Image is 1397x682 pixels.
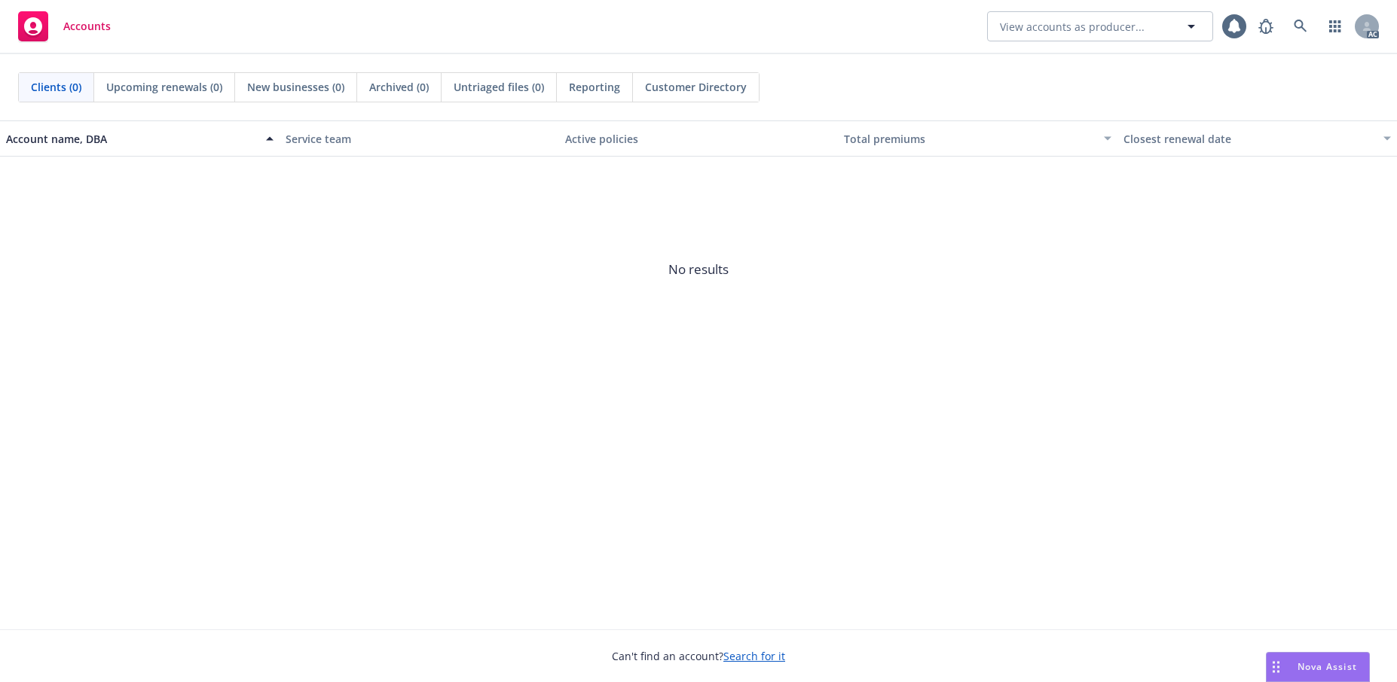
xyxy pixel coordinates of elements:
a: Accounts [12,5,117,47]
button: Total premiums [838,120,1117,157]
button: Active policies [559,120,839,157]
span: Nova Assist [1298,660,1357,673]
div: Account name, DBA [6,131,257,147]
span: Untriaged files (0) [454,79,544,95]
span: Customer Directory [645,79,747,95]
button: View accounts as producer... [987,11,1213,41]
button: Closest renewal date [1117,120,1397,157]
div: Closest renewal date [1123,131,1374,147]
div: Drag to move [1267,653,1285,681]
div: Active policies [565,131,833,147]
span: Upcoming renewals (0) [106,79,222,95]
button: Nova Assist [1266,652,1370,682]
a: Switch app [1320,11,1350,41]
span: Reporting [569,79,620,95]
a: Report a Bug [1251,11,1281,41]
button: Service team [280,120,559,157]
span: Archived (0) [369,79,429,95]
div: Service team [286,131,553,147]
span: Accounts [63,20,111,32]
a: Search for it [723,649,785,663]
span: Can't find an account? [612,648,785,664]
span: New businesses (0) [247,79,344,95]
div: Total premiums [844,131,1095,147]
span: View accounts as producer... [1000,19,1145,35]
a: Search [1285,11,1316,41]
span: Clients (0) [31,79,81,95]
